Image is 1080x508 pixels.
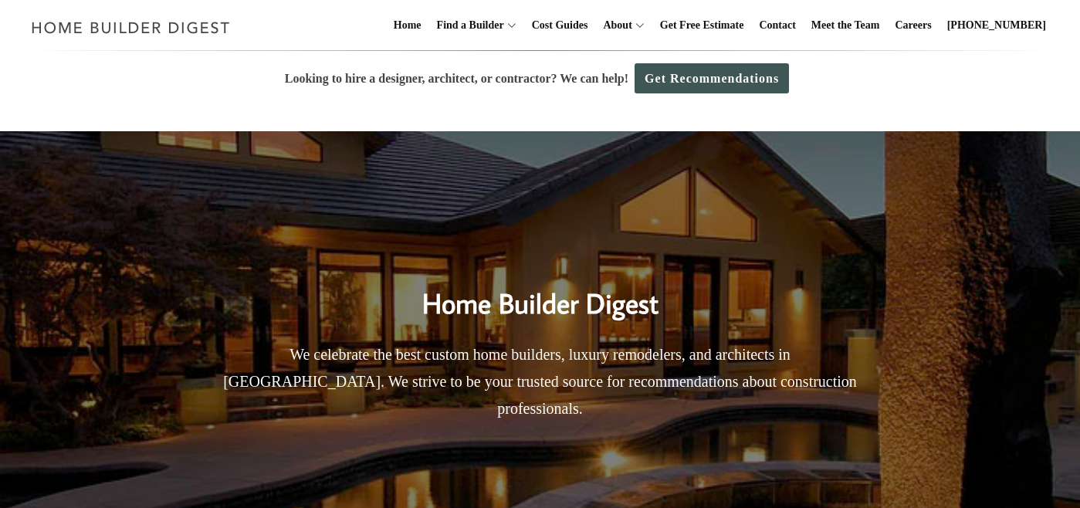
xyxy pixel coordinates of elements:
h2: Home Builder Digest [212,255,868,324]
a: Meet the Team [805,1,886,50]
p: We celebrate the best custom home builders, luxury remodelers, and architects in [GEOGRAPHIC_DATA... [212,341,868,422]
a: About [597,1,631,50]
a: Contact [753,1,801,50]
img: Home Builder Digest [25,12,237,42]
a: Home [388,1,428,50]
a: Cost Guides [526,1,594,50]
a: Careers [889,1,938,50]
a: [PHONE_NUMBER] [941,1,1052,50]
a: Get Recommendations [635,63,789,93]
a: Find a Builder [431,1,504,50]
a: Get Free Estimate [654,1,750,50]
